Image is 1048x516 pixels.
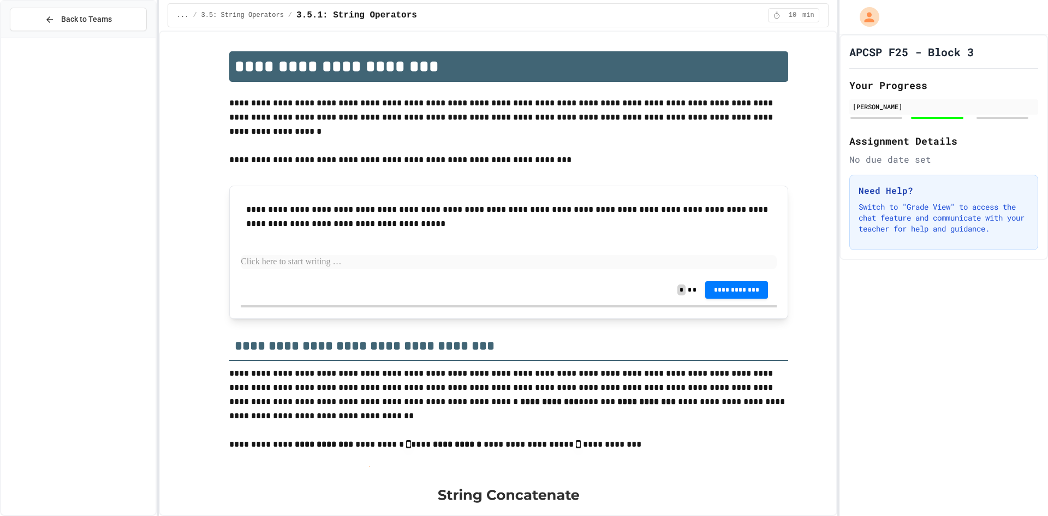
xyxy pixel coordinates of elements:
[853,102,1035,111] div: [PERSON_NAME]
[859,201,1029,234] p: Switch to "Grade View" to access the chat feature and communicate with your teacher for help and ...
[849,133,1038,149] h2: Assignment Details
[802,11,814,20] span: min
[288,11,292,20] span: /
[849,153,1038,166] div: No due date set
[849,44,974,60] h1: APCSP F25 - Block 3
[10,8,147,31] button: Back to Teams
[957,425,1037,471] iframe: chat widget
[296,9,417,22] span: 3.5.1: String Operators
[177,11,189,20] span: ...
[848,4,882,29] div: My Account
[1002,472,1037,505] iframe: chat widget
[193,11,196,20] span: /
[849,78,1038,93] h2: Your Progress
[859,184,1029,197] h3: Need Help?
[61,14,112,25] span: Back to Teams
[201,11,284,20] span: 3.5: String Operators
[784,11,801,20] span: 10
